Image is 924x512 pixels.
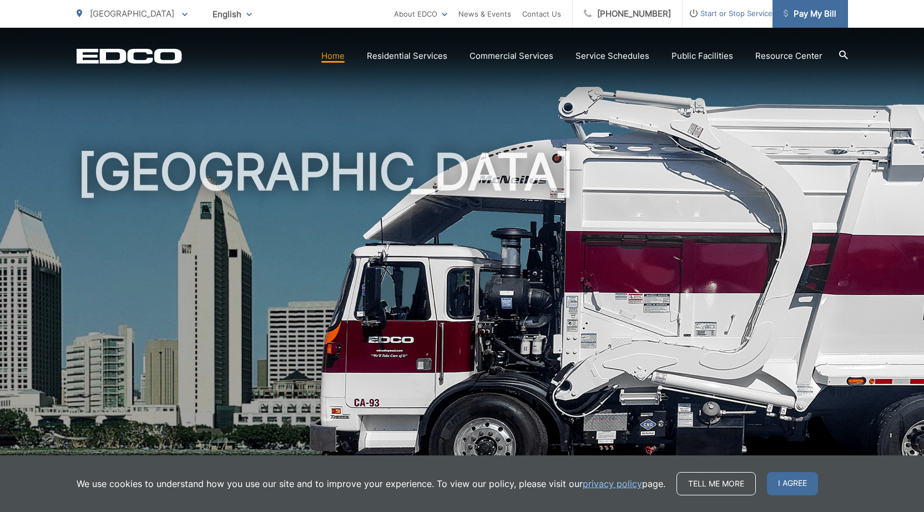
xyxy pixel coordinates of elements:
[784,7,836,21] span: Pay My Bill
[583,477,642,490] a: privacy policy
[575,49,649,63] a: Service Schedules
[469,49,553,63] a: Commercial Services
[204,4,260,24] span: English
[77,477,665,490] p: We use cookies to understand how you use our site and to improve your experience. To view our pol...
[90,8,174,19] span: [GEOGRAPHIC_DATA]
[367,49,447,63] a: Residential Services
[394,7,447,21] a: About EDCO
[458,7,511,21] a: News & Events
[321,49,345,63] a: Home
[671,49,733,63] a: Public Facilities
[676,472,756,495] a: Tell me more
[522,7,561,21] a: Contact Us
[755,49,822,63] a: Resource Center
[77,144,848,495] h1: [GEOGRAPHIC_DATA]
[77,48,182,64] a: EDCD logo. Return to the homepage.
